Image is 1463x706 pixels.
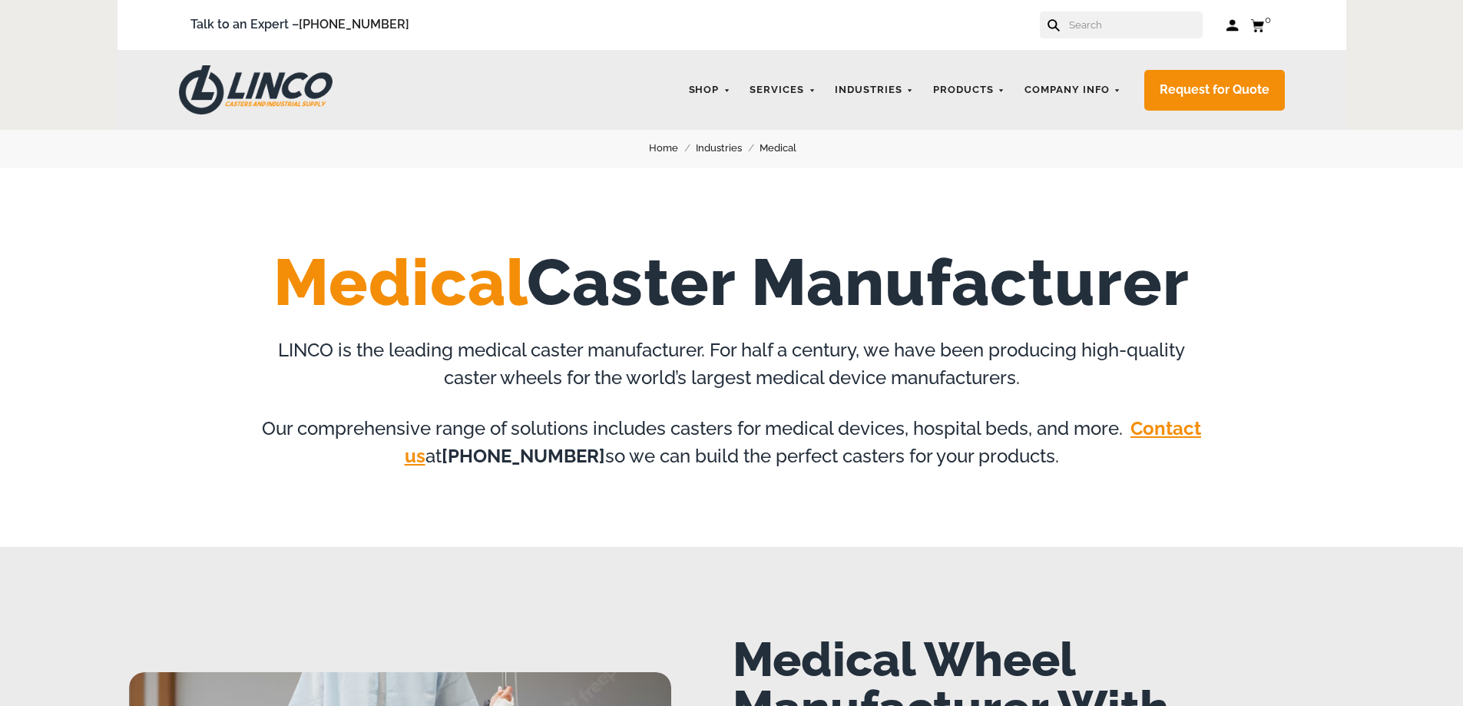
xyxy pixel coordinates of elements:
[1144,70,1285,111] a: Request for Quote
[681,75,739,105] a: Shop
[299,17,409,31] a: [PHONE_NUMBER]
[1265,14,1271,25] span: 0
[649,140,696,157] a: Home
[827,75,922,105] a: Industries
[190,15,409,35] span: Talk to an Expert –
[742,75,823,105] a: Services
[252,392,1212,470] p: Our comprehensive range of solutions includes casters for medical devices, hospital beds, and mor...
[273,244,527,320] span: Medical
[760,140,814,157] a: Medical
[1017,75,1129,105] a: Company Info
[1250,15,1273,35] a: 0
[1067,12,1203,38] input: Search
[925,75,1013,105] a: Products
[179,65,333,114] img: LINCO CASTERS & INDUSTRIAL SUPPLY
[252,336,1212,392] p: LINCO is the leading medical caster manufacturer. For half a century, we have been producing high...
[442,445,605,467] strong: [PHONE_NUMBER]
[129,244,1335,321] h1: Caster Manufacturer
[1226,18,1239,33] a: Log in
[696,140,760,157] a: Industries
